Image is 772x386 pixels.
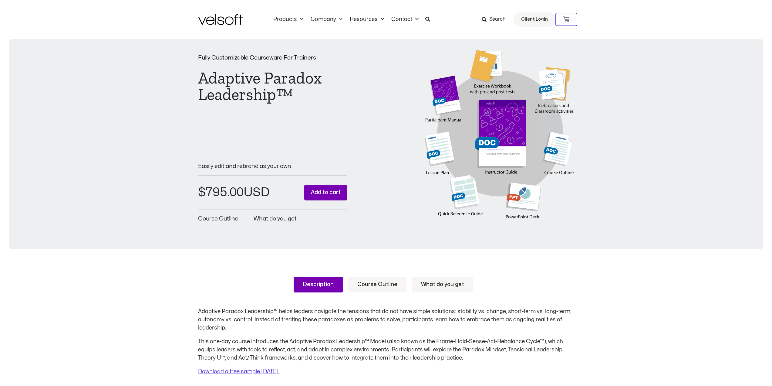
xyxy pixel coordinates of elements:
nav: Menu [270,16,422,23]
a: ContactMenu Toggle [388,16,422,23]
img: Second Product Image [425,50,574,228]
a: What do you get [254,216,297,222]
a: Download a free sample [DATE]. [198,369,280,374]
h1: Adaptive Paradox Leadership™ [198,70,348,103]
a: CompanyMenu Toggle [307,16,346,23]
button: Add to cart [304,185,347,201]
a: Course Outline [198,216,238,222]
span: Client Login [521,15,548,23]
a: Search [482,14,510,25]
span: Search [489,15,506,23]
a: Course Outline [348,277,406,292]
p: Easily edit and rebrand as your own [198,163,348,169]
bdi: 795.00 [198,186,244,198]
a: ResourcesMenu Toggle [346,16,388,23]
a: Description [294,277,343,292]
p: This one-day course introduces the Adaptive Paradox Leadership™ Model (also known as the Frame-Ho... [198,337,574,362]
span: $ [198,186,206,198]
p: Adaptive Paradox Leadership™ helps leaders navigate the tensions that do not have simple solution... [198,307,574,332]
a: What do you get [412,277,473,292]
p: Fully Customizable Courseware For Trainers [198,55,348,61]
img: Velsoft Training Materials [198,14,243,25]
a: ProductsMenu Toggle [270,16,307,23]
a: Client Login [514,12,555,27]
